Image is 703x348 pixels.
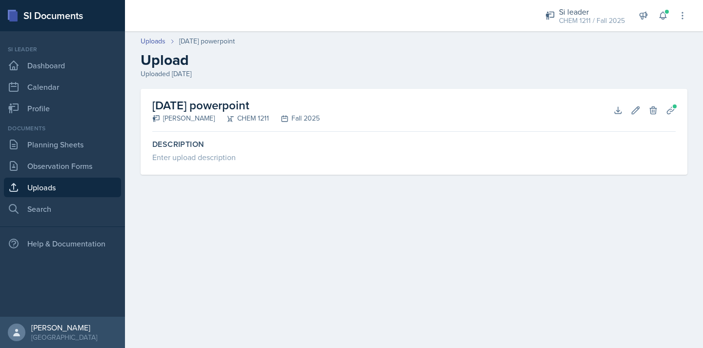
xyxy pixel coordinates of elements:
[4,135,121,154] a: Planning Sheets
[141,36,165,46] a: Uploads
[141,69,687,79] div: Uploaded [DATE]
[4,77,121,97] a: Calendar
[152,97,320,114] h2: [DATE] powerpoint
[269,113,320,123] div: Fall 2025
[4,56,121,75] a: Dashboard
[4,156,121,176] a: Observation Forms
[152,113,215,123] div: [PERSON_NAME]
[4,199,121,219] a: Search
[215,113,269,123] div: CHEM 1211
[4,178,121,197] a: Uploads
[4,99,121,118] a: Profile
[559,16,625,26] div: CHEM 1211 / Fall 2025
[152,140,676,149] label: Description
[31,323,97,332] div: [PERSON_NAME]
[4,234,121,253] div: Help & Documentation
[4,45,121,54] div: Si leader
[559,6,625,18] div: Si leader
[141,51,687,69] h2: Upload
[31,332,97,342] div: [GEOGRAPHIC_DATA]
[4,124,121,133] div: Documents
[152,151,676,163] div: Enter upload description
[179,36,235,46] div: [DATE] powerpoint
